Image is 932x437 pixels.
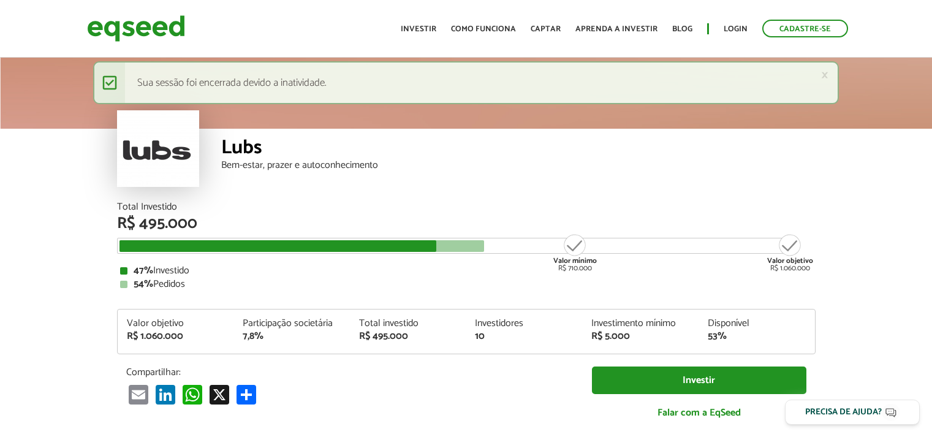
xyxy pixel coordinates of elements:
a: Email [126,384,151,405]
div: Investidores [475,319,573,329]
div: 10 [475,332,573,341]
a: × [821,69,828,82]
a: Captar [531,25,561,33]
div: R$ 5.000 [591,332,689,341]
strong: 54% [134,276,153,292]
div: Bem-estar, prazer e autoconhecimento [221,161,816,170]
p: Compartilhar: [126,367,574,378]
div: Total Investido [117,202,816,212]
a: Compartilhar [234,384,259,405]
div: R$ 495.000 [117,216,816,232]
a: WhatsApp [180,384,205,405]
div: 53% [708,332,806,341]
a: Como funciona [451,25,516,33]
div: Disponível [708,319,806,329]
a: Investir [401,25,436,33]
a: Blog [672,25,692,33]
div: 7,8% [243,332,341,341]
strong: Valor objetivo [767,255,813,267]
a: Cadastre-se [762,20,848,37]
div: Investimento mínimo [591,319,689,329]
div: Total investido [359,319,457,329]
a: X [207,384,232,405]
a: Investir [592,367,806,394]
a: LinkedIn [153,384,178,405]
strong: Valor mínimo [553,255,597,267]
div: Pedidos [120,279,813,289]
a: Falar com a EqSeed [592,400,806,425]
a: Aprenda a investir [575,25,657,33]
div: Participação societária [243,319,341,329]
div: Investido [120,266,813,276]
a: Login [724,25,748,33]
img: EqSeed [87,12,185,45]
div: R$ 710.000 [552,233,598,272]
div: R$ 495.000 [359,332,457,341]
div: Lubs [221,138,816,161]
strong: 47% [134,262,153,279]
div: Valor objetivo [127,319,225,329]
div: R$ 1.060.000 [127,332,225,341]
div: R$ 1.060.000 [767,233,813,272]
div: Sua sessão foi encerrada devido a inatividade. [93,61,839,104]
